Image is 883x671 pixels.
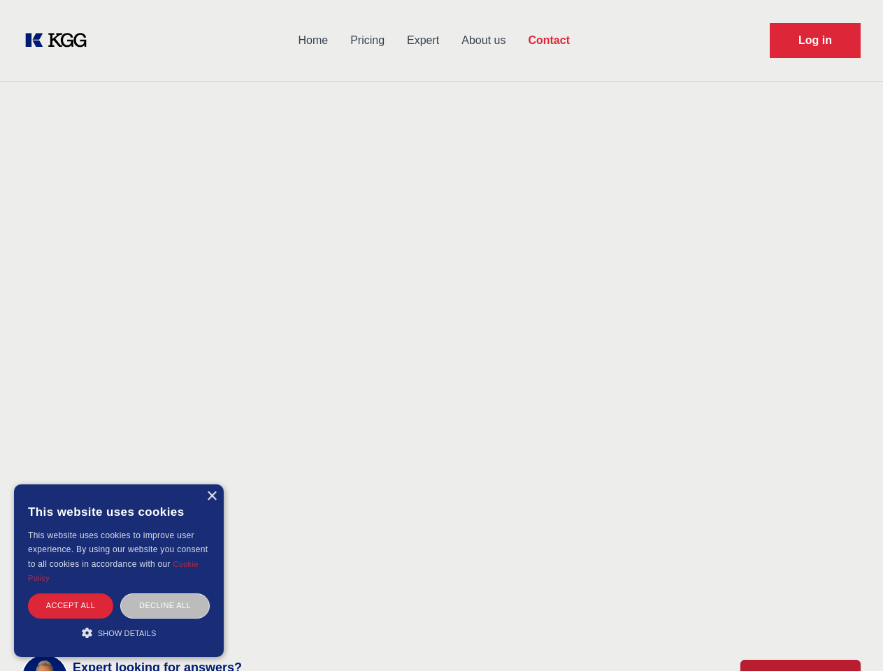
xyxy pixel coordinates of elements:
[813,604,883,671] iframe: Chat Widget
[98,629,157,637] span: Show details
[396,22,450,59] a: Expert
[339,22,396,59] a: Pricing
[517,22,581,59] a: Contact
[450,22,517,59] a: About us
[28,626,210,640] div: Show details
[120,593,210,618] div: Decline all
[28,593,113,618] div: Accept all
[770,23,861,58] a: Request Demo
[287,22,339,59] a: Home
[28,560,199,582] a: Cookie Policy
[22,29,98,52] a: KOL Knowledge Platform: Talk to Key External Experts (KEE)
[206,491,217,502] div: Close
[28,495,210,528] div: This website uses cookies
[28,531,208,569] span: This website uses cookies to improve user experience. By using our website you consent to all coo...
